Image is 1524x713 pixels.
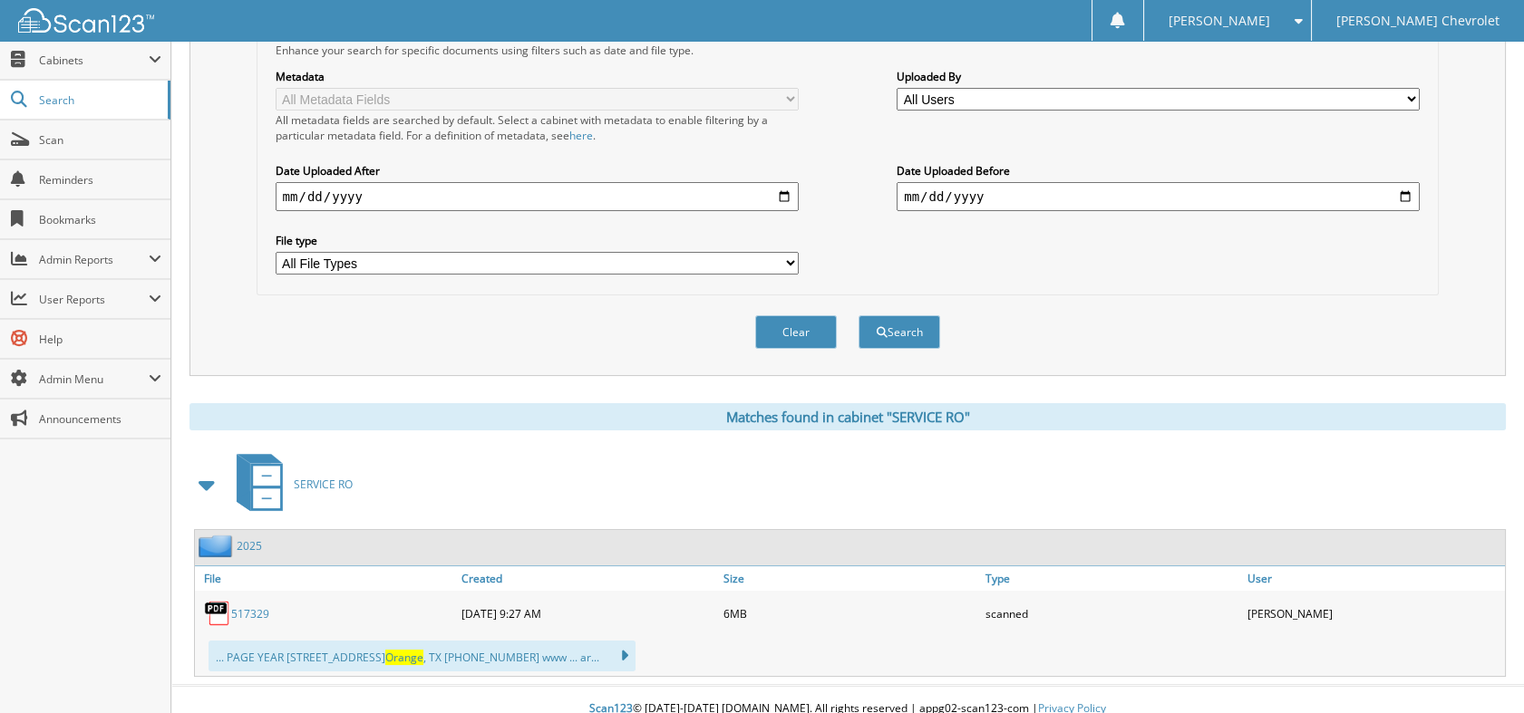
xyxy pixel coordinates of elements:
[981,566,1243,591] a: Type
[981,595,1243,631] div: scanned
[276,163,799,178] label: Date Uploaded After
[39,371,149,387] span: Admin Menu
[457,595,719,631] div: [DATE] 9:27 AM
[189,403,1506,430] div: Matches found in cabinet "SERVICE RO"
[1243,566,1505,591] a: User
[1243,595,1505,631] div: [PERSON_NAME]
[276,112,799,143] div: All metadata fields are searched by default. Select a cabinet with metadata to enable filtering b...
[39,92,159,108] span: Search
[276,182,799,211] input: start
[276,69,799,84] label: Metadata
[39,212,161,227] span: Bookmarks
[755,315,837,349] button: Clear
[18,8,154,33] img: scan123-logo-white.svg
[39,53,149,68] span: Cabinets
[209,641,636,671] div: ... PAGE YEAR [STREET_ADDRESS] , TX [PHONE_NUMBER] www ... ar...
[39,411,161,427] span: Announcements
[385,650,423,665] span: Orange
[39,332,161,347] span: Help
[39,292,149,307] span: User Reports
[226,448,353,520] a: SERVICE RO
[1433,626,1524,713] iframe: Chat Widget
[276,233,799,248] label: File type
[237,538,262,554] a: 2025
[39,172,161,188] span: Reminders
[267,43,1430,58] div: Enhance your search for specific documents using filters such as date and file type.
[199,535,237,557] img: folder2.png
[719,595,981,631] div: 6MB
[1169,15,1270,26] span: [PERSON_NAME]
[859,315,940,349] button: Search
[294,477,353,492] span: SERVICE RO
[457,566,719,591] a: Created
[204,600,231,627] img: PDF.png
[897,182,1420,211] input: end
[719,566,981,591] a: Size
[195,566,457,591] a: File
[39,132,161,148] span: Scan
[1336,15,1500,26] span: [PERSON_NAME] Chevrolet
[231,606,269,621] a: 517329
[897,163,1420,178] label: Date Uploaded Before
[39,252,149,267] span: Admin Reports
[569,128,593,143] a: here
[897,69,1420,84] label: Uploaded By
